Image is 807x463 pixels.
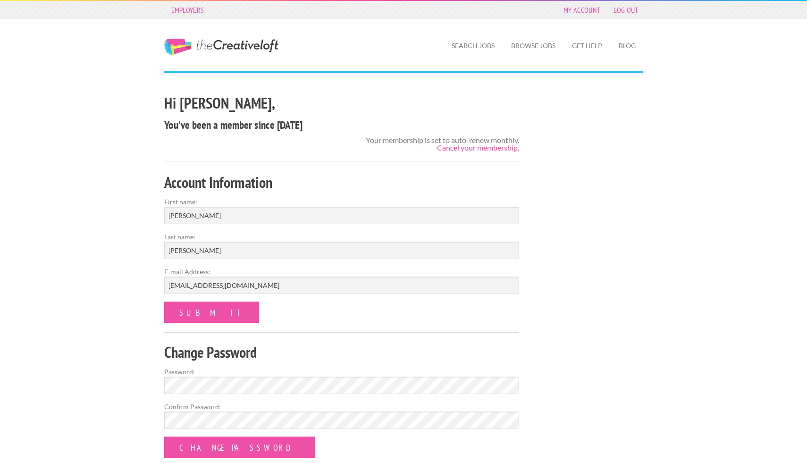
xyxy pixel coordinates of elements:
a: Search Jobs [444,35,502,57]
label: E-mail Address: [164,267,520,277]
div: Your membership is set to auto-renew monthly. [366,136,519,152]
label: Password: [164,367,520,377]
input: Change Password [164,437,315,458]
h2: Hi [PERSON_NAME], [164,93,520,114]
a: My Account [559,3,605,17]
a: Cancel your membership. [437,143,519,152]
h2: Account Information [164,172,520,193]
a: Browse Jobs [504,35,563,57]
a: Get Help [564,35,610,57]
h2: Change Password [164,342,520,363]
a: Log Out [609,3,643,17]
label: Last name: [164,232,520,242]
input: Submit [164,302,259,323]
label: First name: [164,197,520,207]
a: Blog [611,35,643,57]
h4: You've been a member since [DATE] [164,118,520,133]
a: Employers [167,3,209,17]
label: Confirm Password: [164,402,520,412]
a: The Creative Loft [164,39,278,56]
